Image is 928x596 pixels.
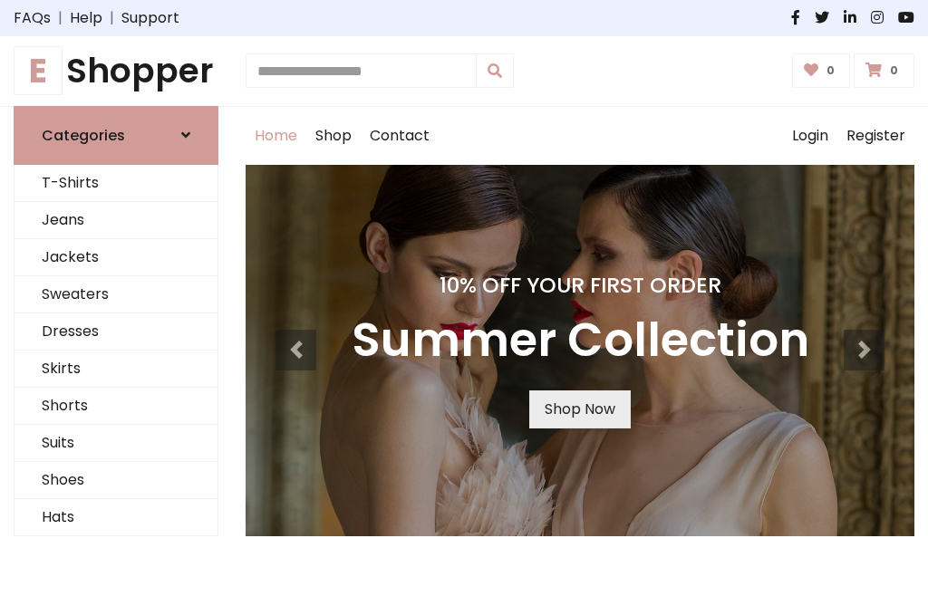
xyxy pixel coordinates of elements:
a: Shop [306,107,361,165]
span: | [51,7,70,29]
a: Support [121,7,179,29]
a: Sweaters [14,276,217,313]
a: Login [783,107,837,165]
a: Contact [361,107,439,165]
span: | [102,7,121,29]
a: Suits [14,425,217,462]
a: Register [837,107,914,165]
h1: Shopper [14,51,218,91]
a: FAQs [14,7,51,29]
a: EShopper [14,51,218,91]
h6: Categories [42,127,125,144]
a: 0 [854,53,914,88]
span: 0 [885,62,903,79]
span: E [14,46,63,95]
a: Shorts [14,388,217,425]
a: Shoes [14,462,217,499]
a: Help [70,7,102,29]
span: 0 [822,62,839,79]
a: Jeans [14,202,217,239]
a: Home [246,107,306,165]
a: Skirts [14,351,217,388]
a: Jackets [14,239,217,276]
a: T-Shirts [14,165,217,202]
a: Hats [14,499,217,536]
h4: 10% Off Your First Order [352,273,809,298]
a: Dresses [14,313,217,351]
a: 0 [792,53,851,88]
a: Categories [14,106,218,165]
h3: Summer Collection [352,312,809,369]
a: Shop Now [529,390,631,428]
